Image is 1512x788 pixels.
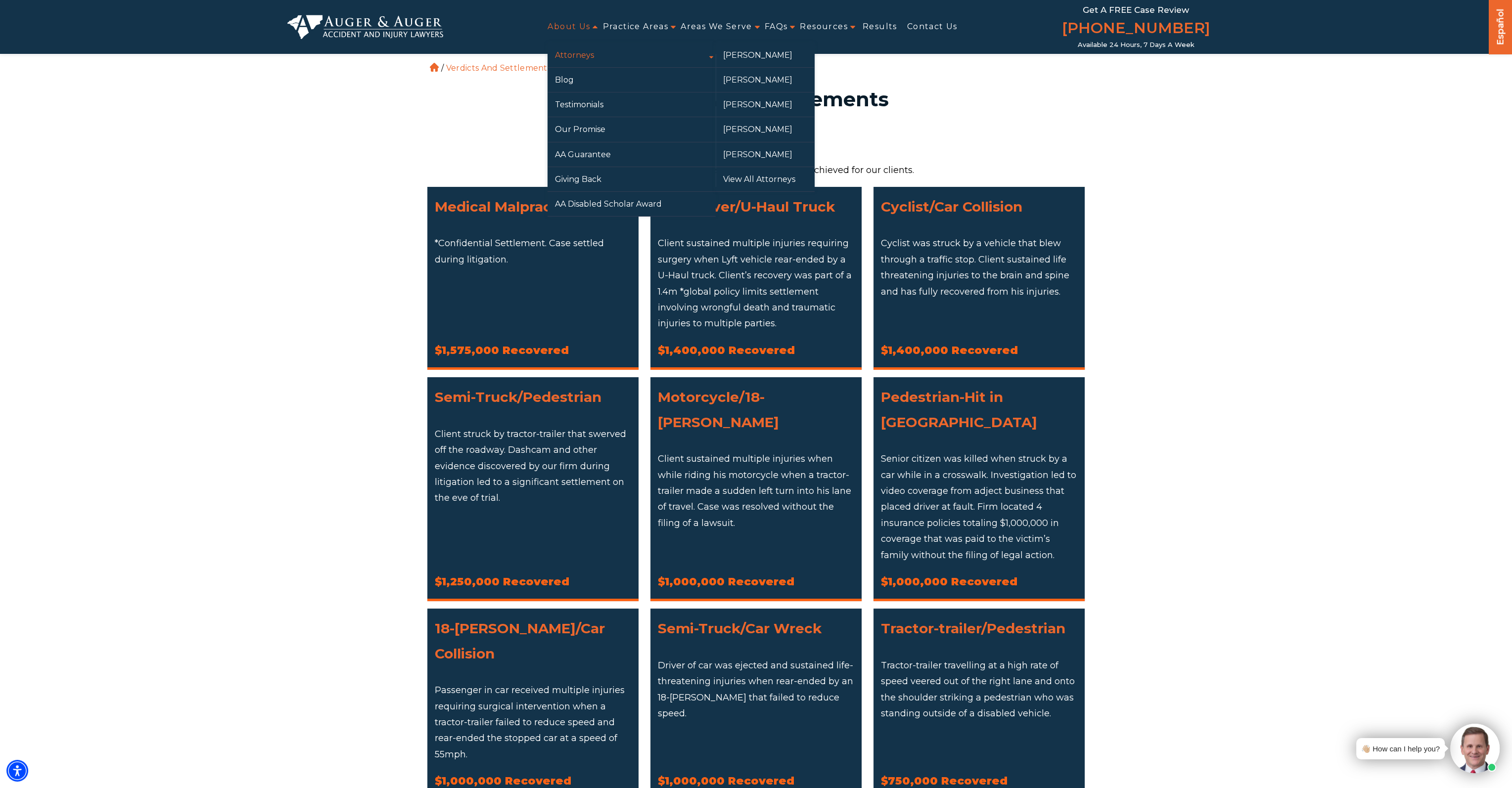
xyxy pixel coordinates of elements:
h3: Pedestrian-Hit in [GEOGRAPHIC_DATA] [881,385,1077,435]
div: $1,000,000 Recovered [881,572,1077,592]
a: Resources [800,16,848,38]
h3: Tractor-trailer/Pedestrian [881,616,1077,641]
div: 👋🏼 How can I help you? [1361,742,1440,755]
a: Home [430,63,439,72]
a: [PERSON_NAME] [716,92,815,117]
div: $1,400,000 Recovered [881,341,1077,360]
a: Testimonials [548,92,716,117]
p: *Confidential Settlement. Case settled during litigation. [435,235,631,267]
a: Areas We Serve [681,16,752,38]
div: $1,400,000 Recovered [658,341,854,360]
h3: Semi-Truck/Pedestrian [435,385,631,409]
a: [PERSON_NAME] [716,43,815,67]
a: About Us [548,16,590,38]
div: $1,000,000 Recovered [658,572,854,592]
p: Client sustained multiple injuries requiring surgery when Lyft vehicle rear-ended by a U-Haul tru... [658,235,854,331]
h3: Cyclist/Car Collision [881,194,1077,219]
p: Client struck by tractor-trailer that swerved off the roadway. Dashcam and other evidence discove... [435,426,631,506]
a: Contact Us [907,16,958,38]
h3: 18-[PERSON_NAME]/Car Collision [435,616,631,666]
h3: Semi-Truck/Car Wreck [658,616,854,641]
h3: Motorcycle/18-[PERSON_NAME] [658,385,854,435]
a: Blog [548,68,716,92]
div: $1,250,000 Recovered [435,572,631,592]
p: Passenger in car received multiple injuries requiring surgical intervention when a tractor-traile... [435,682,631,762]
a: AA Guarantee [548,142,716,167]
a: View All Attorneys [716,167,815,191]
a: Our Promise [548,117,716,141]
h3: Lyft Driver/U-Haul Truck [658,194,854,219]
p: Senior citizen was killed when struck by a car while in a crosswalk. Investigation led to video c... [881,451,1077,563]
a: [PHONE_NUMBER] [1062,17,1210,41]
a: AA Disabled Scholar Award [548,192,716,216]
img: Auger & Auger Accident and Injury Lawyers Logo [287,15,444,39]
a: Giving Back [548,167,716,191]
div: Accessibility Menu [6,760,28,782]
p: The following is a partial list of results we have achieved for our clients. [427,162,1085,178]
a: Results [863,16,897,38]
p: Tractor-trailer travelling at a high rate of speed veered out of the right lane and onto the shou... [881,657,1077,722]
a: Attorneys [548,43,716,67]
span: Available 24 Hours, 7 Days a Week [1078,41,1194,49]
a: [PERSON_NAME] [716,142,815,167]
p: Cyclist was struck by a vehicle that blew through a traffic stop. Client sustained life threateni... [881,235,1077,300]
h1: Verdicts And Settlements [433,89,1079,109]
a: [PERSON_NAME] [716,68,815,92]
p: Client sustained multiple injuries when while riding his motorcycle when a tractor-trailer made a... [658,451,854,531]
p: Driver of car was ejected and sustained life-threatening injuries when rear-ended by an 18-[PERSO... [658,657,854,722]
div: $1,575,000 Recovered [435,341,631,360]
h3: Medical Malpractice [435,194,631,219]
a: Practice Areas [602,16,668,38]
span: Get a FREE Case Review [1083,5,1189,15]
a: FAQs [765,16,788,38]
li: Verdicts And Settlements [444,63,553,73]
a: [PERSON_NAME] [716,117,815,141]
img: Intaker widget Avatar [1450,724,1500,773]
